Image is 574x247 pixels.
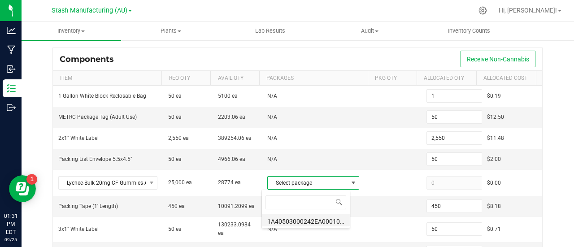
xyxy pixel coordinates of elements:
a: Lab Results [221,22,320,40]
span: Stash Manufacturing (AU) [52,7,127,14]
a: Plants [121,22,221,40]
div: Manage settings [477,6,488,15]
p: 01:31 PM EDT [4,212,17,236]
span: 130233.0984 ea [218,221,251,236]
span: Plants [122,27,220,35]
a: Inventory Counts [419,22,519,40]
span: 10091.2099 ea [218,203,255,209]
th: Packages [259,71,368,86]
th: Allocated Qty [417,71,476,86]
span: Packing List Envelope 5.5x4.5" [58,156,132,162]
iframe: Resource center unread badge [26,174,37,185]
span: 5100 ea [218,93,238,99]
span: Hi, [PERSON_NAME]! [499,7,557,14]
th: Item [53,71,161,86]
span: N/A [267,114,277,120]
span: Lab Results [243,27,297,35]
th: Avail Qty [210,71,259,86]
inline-svg: Manufacturing [7,45,16,54]
th: Allocated Cost [476,71,536,86]
span: Audit [320,27,419,35]
span: Lychee-Bulk 20mg CF Gummies-AU-W. [59,177,146,189]
span: $12.50 [487,114,504,120]
span: METRC Package Tag (Adult Use) [58,114,137,120]
span: 4966.06 ea [218,156,245,162]
button: Receive Non-Cannabis [461,51,535,67]
span: $0.00 [487,180,501,186]
span: 28774 ea [218,179,241,186]
a: Inventory [22,22,121,40]
span: 450 ea [168,203,185,209]
p: 09/25 [4,236,17,243]
span: 2203.06 ea [218,114,245,120]
th: Pkg Qty [368,71,417,86]
span: $0.19 [487,93,501,99]
inline-svg: Inventory [7,84,16,93]
span: Inventory [22,27,121,35]
iframe: Resource center [9,175,36,202]
span: Select package [268,177,348,189]
span: 25,000 ea [168,179,192,186]
span: $8.18 [487,203,501,209]
inline-svg: Analytics [7,26,16,35]
inline-svg: Outbound [7,103,16,112]
span: N/A [267,156,277,162]
span: Packing Tape (1' Length) [58,203,118,209]
span: Inventory Counts [436,27,502,35]
span: N/A [267,226,277,232]
span: 50 ea [168,156,182,162]
span: N/A [267,93,277,99]
span: 50 ea [168,114,182,120]
span: $11.48 [487,135,504,141]
span: 2x1" White Label [58,135,99,141]
span: Receive Non-Cannabis [467,56,529,63]
span: 50 ea [168,93,182,99]
span: 389254.06 ea [218,135,252,141]
span: 2,550 ea [168,135,189,141]
span: 1 Gallon White Block Reclosable Bag [58,93,146,99]
span: 3x1" White Label [58,226,99,232]
span: $2.00 [487,156,501,162]
a: Audit [320,22,419,40]
span: N/A [267,135,277,141]
div: Components [60,54,121,64]
span: $0.71 [487,226,501,232]
span: 50 ea [168,226,182,232]
th: Req Qty [161,71,210,86]
inline-svg: Inbound [7,65,16,74]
